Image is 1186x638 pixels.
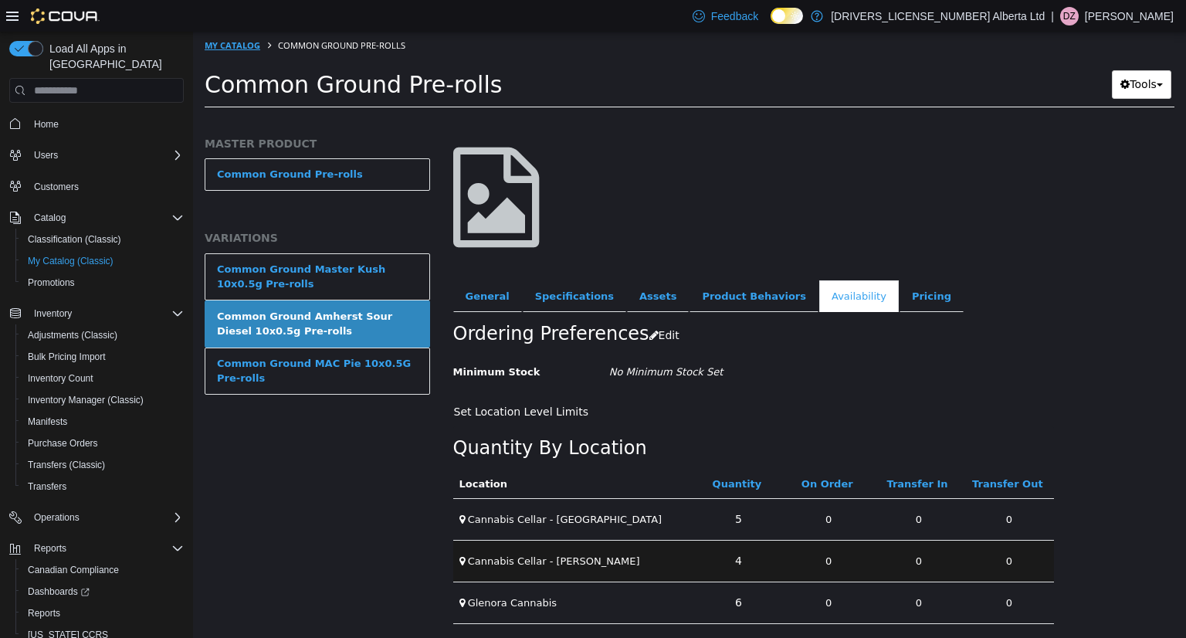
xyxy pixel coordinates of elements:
[22,604,66,623] a: Reports
[43,41,184,72] span: Load All Apps in [GEOGRAPHIC_DATA]
[591,467,681,508] td: 0
[28,394,144,406] span: Inventory Manager (Classic)
[28,539,73,558] button: Reports
[22,477,73,496] a: Transfers
[434,249,496,281] a: Assets
[34,212,66,224] span: Catalog
[626,249,706,281] a: Availability
[608,446,663,458] a: On Order
[34,118,59,131] span: Home
[12,127,237,159] a: Common Ground Pre-rolls
[534,515,557,544] a: 4
[591,508,681,550] td: 0
[22,230,127,249] a: Classification (Classic)
[771,467,861,508] td: 0
[28,585,90,598] span: Dashboards
[22,604,184,623] span: Reports
[534,473,557,502] a: 5
[28,372,93,385] span: Inventory Count
[3,207,190,229] button: Catalog
[15,602,190,624] button: Reports
[12,105,237,119] h5: MASTER PRODUCT
[22,273,184,292] span: Promotions
[34,511,80,524] span: Operations
[28,351,106,363] span: Bulk Pricing Import
[15,476,190,497] button: Transfers
[28,437,98,450] span: Purchase Orders
[919,39,978,67] button: Tools
[681,550,771,592] td: 0
[15,411,190,433] button: Manifests
[22,348,112,366] a: Bulk Pricing Import
[34,149,58,161] span: Users
[12,8,67,19] a: My Catalog
[22,412,73,431] a: Manifests
[22,391,150,409] a: Inventory Manager (Classic)
[24,277,225,307] div: Common Ground Amherst Sour Diesel 10x0.5g Pre-rolls
[22,348,184,366] span: Bulk Pricing Import
[28,304,184,323] span: Inventory
[22,369,184,388] span: Inventory Count
[15,559,190,581] button: Canadian Compliance
[1085,7,1174,25] p: [PERSON_NAME]
[1063,7,1076,25] span: DZ
[3,538,190,559] button: Reports
[416,334,530,346] i: No Minimum Stock Set
[28,178,85,196] a: Customers
[275,482,469,494] span: Cannabis Cellar - [GEOGRAPHIC_DATA]
[85,8,212,19] span: Common Ground Pre-rolls
[534,557,557,585] a: 6
[681,467,771,508] td: 0
[22,582,96,601] a: Dashboards
[28,539,184,558] span: Reports
[681,508,771,550] td: 0
[28,277,75,289] span: Promotions
[686,1,764,32] a: Feedback
[260,405,454,429] h2: Quantity By Location
[28,255,114,267] span: My Catalog (Classic)
[3,112,190,134] button: Home
[3,507,190,528] button: Operations
[831,7,1045,25] p: [DRIVERS_LICENSE_NUMBER] Alberta Ltd
[22,477,184,496] span: Transfers
[28,329,117,341] span: Adjustments (Classic)
[22,230,184,249] span: Classification (Classic)
[3,175,190,198] button: Customers
[24,324,225,355] div: Common Ground MAC Pie 10x0.5G Pre-rolls
[15,389,190,411] button: Inventory Manager (Classic)
[3,144,190,166] button: Users
[34,307,72,320] span: Inventory
[28,480,66,493] span: Transfers
[1051,7,1054,25] p: |
[15,368,190,389] button: Inventory Count
[771,508,861,550] td: 0
[22,391,184,409] span: Inventory Manager (Classic)
[22,326,184,344] span: Adjustments (Classic)
[12,199,237,213] h5: VARIATIONS
[877,85,947,97] span: Last Updated:
[275,565,364,577] span: Glenora Cannabis
[15,250,190,272] button: My Catalog (Classic)
[22,326,124,344] a: Adjustments (Classic)
[22,369,100,388] a: Inventory Count
[591,550,681,592] td: 0
[28,304,78,323] button: Inventory
[28,177,184,196] span: Customers
[22,412,184,431] span: Manifests
[693,446,757,458] a: Transfer In
[28,115,65,134] a: Home
[28,508,86,527] button: Operations
[3,303,190,324] button: Inventory
[771,24,771,25] span: Dark Mode
[707,249,771,281] a: Pricing
[22,434,104,453] a: Purchase Orders
[22,582,184,601] span: Dashboards
[22,252,120,270] a: My Catalog (Classic)
[12,39,309,66] span: Common Ground Pre-rolls
[22,561,125,579] a: Canadian Compliance
[28,564,119,576] span: Canadian Compliance
[34,542,66,555] span: Reports
[15,433,190,454] button: Purchase Orders
[15,229,190,250] button: Classification (Classic)
[15,324,190,346] button: Adjustments (Classic)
